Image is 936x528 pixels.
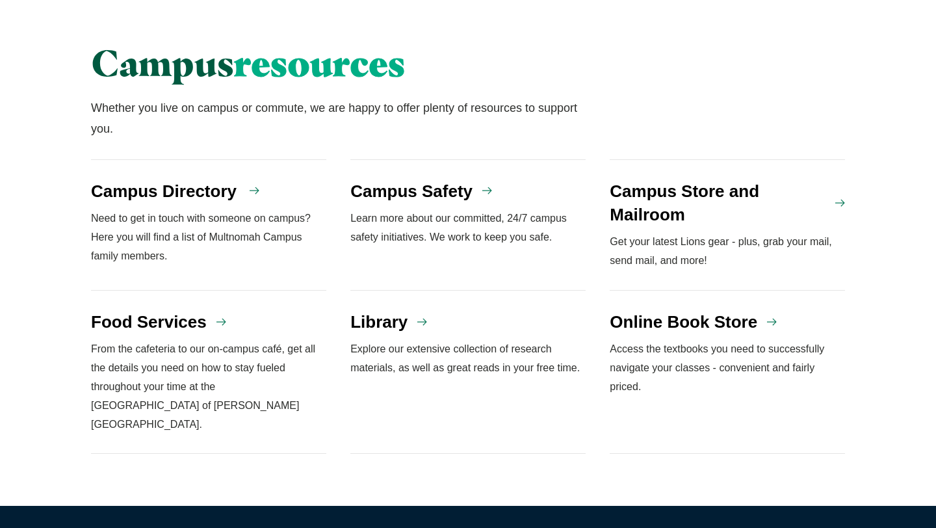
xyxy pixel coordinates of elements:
a: Campus Store and Mailroom Get your latest Lions gear - plus, grab your mail, send mail, and more! [610,159,845,291]
h4: Online Book Store [610,310,757,334]
p: Learn more about our committed, 24/7 campus safety initiatives. We work to keep you safe. [350,209,586,247]
a: Online Book Store Access the textbooks you need to successfully navigate your classes - convenien... [610,291,845,454]
p: Access the textbooks you need to successfully navigate your classes - convenient and fairly priced. [610,340,845,396]
p: From the cafeteria to our on-campus café, get all the details you need on how to stay fueled thro... [91,340,326,434]
h4: Food Services [91,310,207,334]
span: resources [234,40,405,85]
p: Need to get in touch with someone on campus? Here you will find a list of Multnomah Campus family... [91,209,326,265]
a: Campus Safety Learn more about our committed, 24/7 campus safety initiatives. We work to keep you... [350,159,586,291]
p: Explore our extensive collection of research materials, as well as great reads in your free time. [350,340,586,378]
h4: Campus Safety [350,179,473,203]
p: Get your latest Lions gear - plus, grab your mail, send mail, and more! [610,233,845,271]
a: Library Explore our extensive collection of research materials, as well as great reads in your fr... [350,291,586,454]
a: Food Services From the cafeteria to our on-campus café, get all the details you need on how to st... [91,291,326,454]
h2: Campus [91,42,586,84]
a: Campus Directory Need to get in touch with someone on campus? Here you will find a list of Multno... [91,159,326,291]
h4: Campus Store and Mailroom [610,179,825,227]
h4: Library [350,310,408,334]
h4: Campus Directory [91,179,237,203]
span: Whether you live on campus or commute, we are happy to offer plenty of resources to support you. [91,101,577,135]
